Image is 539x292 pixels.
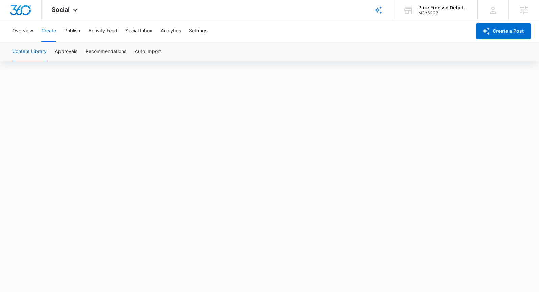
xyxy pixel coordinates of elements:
[125,20,153,42] button: Social Inbox
[161,20,181,42] button: Analytics
[476,23,531,39] button: Create a Post
[52,6,70,13] span: Social
[55,42,77,61] button: Approvals
[12,42,47,61] button: Content Library
[418,10,468,15] div: account id
[189,20,207,42] button: Settings
[135,42,161,61] button: Auto Import
[418,5,468,10] div: account name
[12,20,33,42] button: Overview
[86,42,126,61] button: Recommendations
[41,20,56,42] button: Create
[64,20,80,42] button: Publish
[88,20,117,42] button: Activity Feed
